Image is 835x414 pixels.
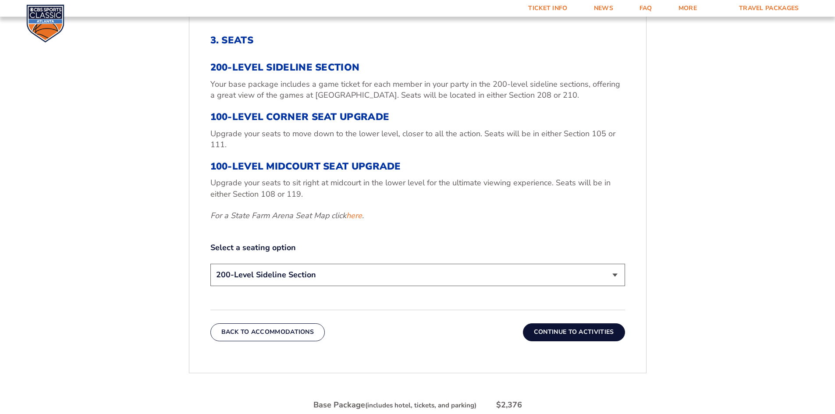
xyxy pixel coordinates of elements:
[523,323,625,341] button: Continue To Activities
[210,161,625,172] h3: 100-Level Midcourt Seat Upgrade
[346,210,362,221] a: here
[365,401,476,410] small: (includes hotel, tickets, and parking)
[210,62,625,73] h3: 200-Level Sideline Section
[26,4,64,42] img: CBS Sports Classic
[313,400,476,410] div: Base Package
[210,35,625,46] h2: 3. Seats
[210,323,325,341] button: Back To Accommodations
[496,400,522,410] div: $2,376
[210,177,625,199] p: Upgrade your seats to sit right at midcourt in the lower level for the ultimate viewing experienc...
[210,79,625,101] p: Your base package includes a game ticket for each member in your party in the 200-level sideline ...
[210,111,625,123] h3: 100-Level Corner Seat Upgrade
[210,128,625,150] p: Upgrade your seats to move down to the lower level, closer to all the action. Seats will be in ei...
[210,210,364,221] em: For a State Farm Arena Seat Map click .
[210,242,625,253] label: Select a seating option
